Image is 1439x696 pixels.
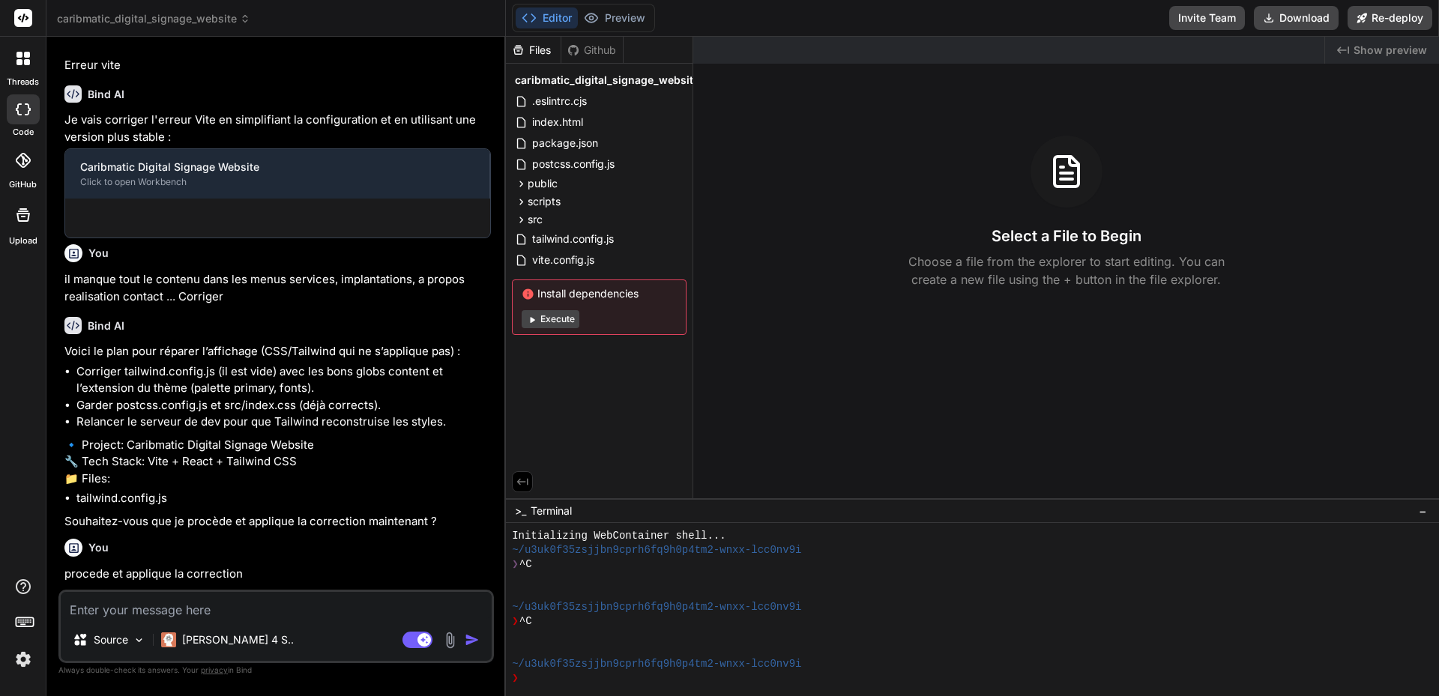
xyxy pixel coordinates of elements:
[88,540,109,555] h6: You
[512,529,726,543] span: Initializing WebContainer shell...
[76,397,491,414] li: Garder postcss.config.js et src/index.css (déjà corrects).
[1169,6,1245,30] button: Invite Team
[512,657,801,671] span: ~/u3uk0f35zsjjbn9cprh6fq9h0p4tm2-wnxx-lcc0nv9i
[528,212,543,227] span: src
[515,503,526,518] span: >_
[512,557,519,572] span: ❯
[522,310,579,328] button: Execute
[65,149,489,199] button: Caribmatic Digital Signage WebsiteClick to open Workbench
[1254,6,1339,30] button: Download
[80,176,474,188] div: Click to open Workbench
[64,57,491,74] p: Erreur vite
[94,632,128,647] p: Source
[88,87,124,102] h6: Bind AI
[64,271,491,305] p: il manque tout le contenu dans les menus services, implantations, a propos realisation contact .....
[578,7,651,28] button: Preview
[64,343,491,360] p: Voici le plan pour réparer l’affichage (CSS/Tailwind qui ne s’applique pas) :
[57,11,250,26] span: caribmatic_digital_signage_website
[522,286,677,301] span: Install dependencies
[9,178,37,191] label: GitHub
[519,614,532,629] span: ^C
[516,7,578,28] button: Editor
[64,437,491,488] p: 🔹 Project: Caribmatic Digital Signage Website 🔧 Tech Stack: Vite + React + Tailwind CSS 📁 Files:
[531,155,616,173] span: postcss.config.js
[512,614,519,629] span: ❯
[531,134,600,152] span: package.json
[1354,43,1427,58] span: Show preview
[80,160,474,175] div: Caribmatic Digital Signage Website
[512,543,801,557] span: ~/u3uk0f35zsjjbn9cprh6fq9h0p4tm2-wnxx-lcc0nv9i
[512,671,519,686] span: ❯
[531,503,572,518] span: Terminal
[512,600,801,614] span: ~/u3uk0f35zsjjbn9cprh6fq9h0p4tm2-wnxx-lcc0nv9i
[133,634,145,647] img: Pick Models
[9,234,37,247] label: Upload
[561,43,623,58] div: Github
[992,226,1141,246] h3: Select a File to Begin
[519,557,532,572] span: ^C
[76,414,491,431] li: Relancer le serveur de dev pour que Tailwind reconstruise les styles.
[531,92,588,110] span: .eslintrc.cjs
[13,126,34,139] label: code
[528,194,561,209] span: scripts
[201,665,228,674] span: privacy
[506,43,561,58] div: Files
[88,318,124,333] h6: Bind AI
[531,251,596,269] span: vite.config.js
[64,566,491,583] p: procede et applique la correction
[7,76,39,88] label: threads
[531,113,585,131] span: index.html
[182,632,294,647] p: [PERSON_NAME] 4 S..
[1419,503,1427,518] span: −
[441,632,459,649] img: attachment
[531,230,615,248] span: tailwind.config.js
[76,363,491,397] li: Corriger tailwind.config.js (il est vide) avec les bons globs content et l’extension du thème (pa...
[64,513,491,530] p: Souhaitez-vous que je procède et applique la correction maintenant ?
[1348,6,1432,30] button: Re-deploy
[465,632,480,647] img: icon
[64,112,491,145] p: Je vais corriger l'erreur Vite en simplifiant la configuration et en utilisant une version plus s...
[515,73,699,88] span: caribmatic_digital_signage_website
[161,632,176,647] img: Claude 4 Sonnet
[76,490,491,507] li: tailwind.config.js
[899,252,1234,288] p: Choose a file from the explorer to start editing. You can create a new file using the + button in...
[58,663,494,677] p: Always double-check its answers. Your in Bind
[88,246,109,261] h6: You
[528,176,558,191] span: public
[1416,499,1430,523] button: −
[10,647,36,672] img: settings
